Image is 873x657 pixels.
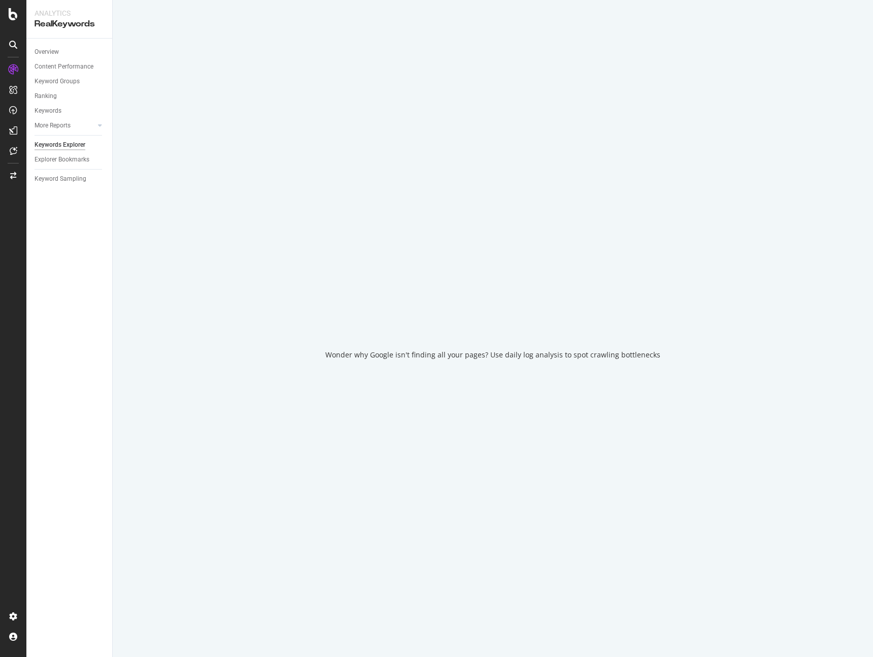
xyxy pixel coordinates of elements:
div: Wonder why Google isn't finding all your pages? Use daily log analysis to spot crawling bottlenecks [325,350,660,360]
div: Keywords [35,106,61,116]
a: Content Performance [35,61,105,72]
div: Content Performance [35,61,93,72]
div: Keyword Sampling [35,174,86,184]
a: Keywords Explorer [35,140,105,150]
div: Keywords Explorer [35,140,85,150]
a: Ranking [35,91,105,102]
div: RealKeywords [35,18,104,30]
div: animation [456,297,529,334]
a: Keyword Sampling [35,174,105,184]
a: More Reports [35,120,95,131]
a: Keywords [35,106,105,116]
div: Overview [35,47,59,57]
div: Analytics [35,8,104,18]
a: Explorer Bookmarks [35,154,105,165]
div: Keyword Groups [35,76,80,87]
div: More Reports [35,120,71,131]
div: Explorer Bookmarks [35,154,89,165]
div: Ranking [35,91,57,102]
a: Overview [35,47,105,57]
a: Keyword Groups [35,76,105,87]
